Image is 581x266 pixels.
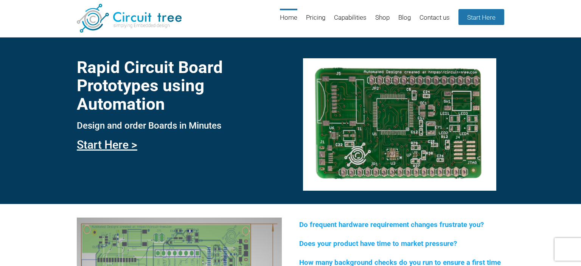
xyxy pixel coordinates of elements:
a: Home [280,9,297,33]
a: Pricing [306,9,325,33]
a: Blog [398,9,411,33]
a: Shop [375,9,390,33]
a: Start Here [458,9,504,25]
span: Does your product have time to market pressure? [299,240,457,248]
a: Contact us [419,9,450,33]
span: Do frequent hardware requirement changes frustrate you? [299,221,484,229]
h1: Rapid Circuit Board Prototypes using Automation [77,58,282,113]
h3: Design and order Boards in Minutes [77,121,282,131]
a: Start Here > [77,138,137,151]
img: Circuit Tree [77,4,182,33]
a: Capabilities [334,9,367,33]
